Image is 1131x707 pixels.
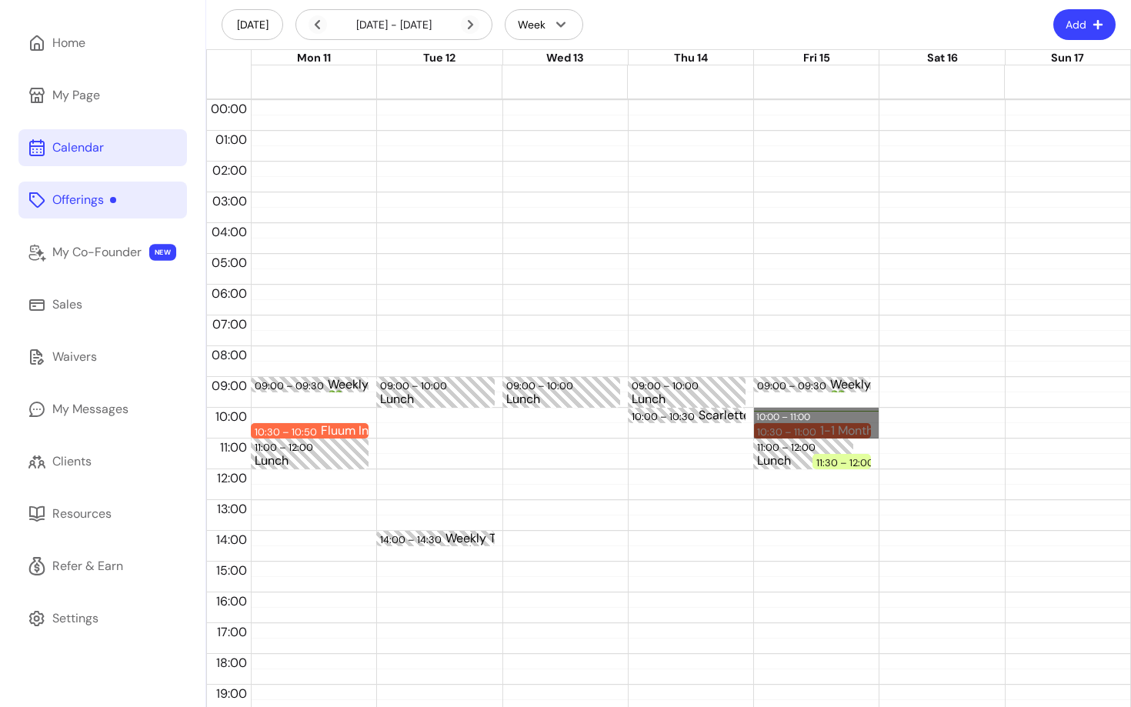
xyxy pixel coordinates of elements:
span: 13:00 [213,501,251,517]
div: 09:00 – 10:00 [506,379,577,393]
span: 19:00 [212,685,251,702]
span: 18:00 [212,655,251,671]
button: Mon 11 [297,50,331,67]
button: Add [1053,9,1116,40]
span: Thu 14 [674,51,708,65]
span: 00:00 [207,101,251,117]
div: 09:00 – 10:00 [380,379,451,393]
span: Wed 13 [546,51,584,65]
div: Settings [52,609,98,628]
span: Sun 17 [1051,51,1084,65]
a: Resources [18,495,187,532]
div: 09:00 – 10:00Lunch [376,377,494,408]
a: Waivers [18,338,187,375]
div: [DATE] - [DATE] [309,15,479,34]
span: 01:00 [212,132,251,148]
span: 08:00 [208,347,251,363]
div: Offerings [52,191,116,209]
span: NEW [149,244,176,261]
span: Tue 12 [423,51,455,65]
div: My Page [52,86,100,105]
div: Lunch [632,393,742,406]
span: 06:00 [208,285,251,302]
a: My Page [18,77,187,114]
a: Settings [18,600,187,637]
span: 09:00 [208,378,251,394]
span: 15:00 [212,562,251,579]
div: Weekly Team + Product/Tech Call 🎧 [445,532,555,545]
button: Week [505,9,583,40]
div: Refer & Earn [52,557,123,575]
div: Sales [52,295,82,314]
div: 09:00 – 09:30 [255,379,328,393]
span: Mon 11 [297,51,331,65]
div: Lunch [506,393,616,406]
span: 05:00 [208,255,251,271]
div: Scarlette/Giorgia [699,409,809,422]
span: 10:00 [212,409,251,425]
div: Calendar [52,138,104,157]
div: 10:00 – 10:30Scarlette/Giorgia [628,408,746,423]
span: 16:00 [212,593,251,609]
div: Resources [52,505,112,523]
button: Wed 13 [546,50,584,67]
div: 09:00 – 10:00Lunch [502,377,620,408]
button: [DATE] [222,9,283,40]
a: Sales [18,286,187,323]
a: Home [18,25,187,62]
span: 11:00 [216,439,251,455]
div: 09:00 – 09:30Weekly GTM Call 💚 [251,377,369,392]
div: 11:00 – 12:00Lunch [251,439,369,469]
div: Weekly GTM Call 💚 [328,379,438,391]
span: 07:00 [209,316,251,332]
div: Home [52,34,85,52]
div: Fluum Intro Call [321,425,431,437]
span: Sat 16 [927,51,958,65]
div: 09:00 – 10:00Lunch [628,377,746,408]
div: Lunch [255,455,365,468]
span: 17:00 [213,624,251,640]
span: 12:00 [213,470,251,486]
button: Tue 12 [423,50,455,67]
div: 10:00 – 10:30 [632,409,699,424]
div: Lunch [380,393,490,406]
a: Offerings [18,182,187,218]
span: 03:00 [209,193,251,209]
span: 10:00 – 11:00 [756,411,810,423]
a: Clients [18,443,187,480]
span: 14:00 [212,532,251,548]
div: My Co-Founder [52,243,142,262]
a: My Co-Founder NEW [18,234,187,271]
div: 14:00 – 14:30 [380,532,445,547]
span: 04:00 [208,224,251,240]
div: My Messages [52,400,128,419]
button: Fri 15 [803,50,830,67]
div: 10:30 – 10:50 [255,425,321,439]
div: 09:00 – 10:00 [632,379,702,393]
div: 11:00 – 12:00 [255,440,317,455]
div: Clients [52,452,92,471]
div: Waivers [52,348,97,366]
span: 02:00 [209,162,251,178]
a: Calendar [18,129,187,166]
a: Refer & Earn [18,548,187,585]
button: Sun 17 [1051,50,1084,67]
div: 10:30 – 10:50Fluum Intro Call [251,423,369,439]
button: Sat 16 [927,50,958,67]
a: My Messages [18,391,187,428]
span: Fri 15 [803,51,830,65]
div: 14:00 – 14:30Weekly Team + Product/Tech Call 🎧 [376,531,494,546]
button: Thu 14 [674,50,708,67]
